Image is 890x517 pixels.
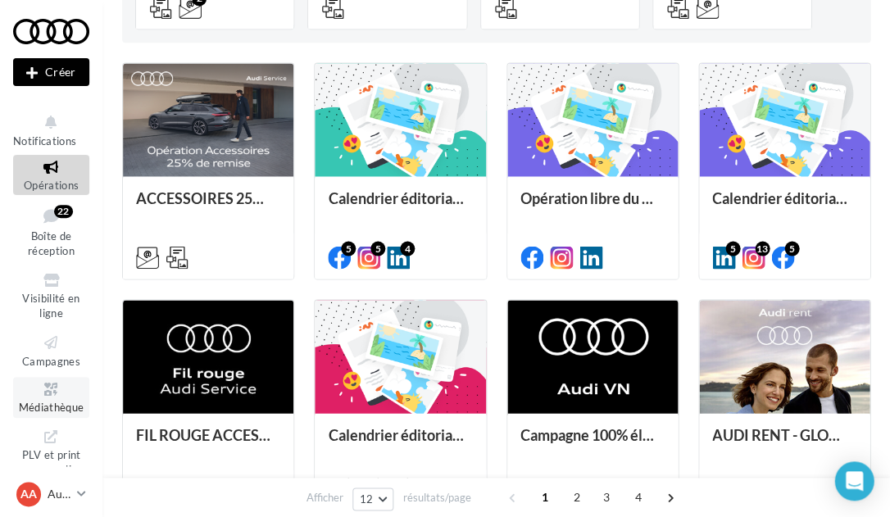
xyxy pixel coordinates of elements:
[784,241,799,256] div: 5
[531,484,557,510] span: 1
[624,484,651,510] span: 4
[19,401,84,414] span: Médiathèque
[13,58,89,86] div: Nouvelle campagne
[24,179,79,192] span: Opérations
[136,189,280,222] div: ACCESSOIRES 25% SEPTEMBRE - AUDI SERVICE
[593,484,619,510] span: 3
[48,486,70,502] p: Audi [GEOGRAPHIC_DATA]
[13,377,89,417] a: Médiathèque
[402,490,470,506] span: résultats/page
[352,488,394,510] button: 12
[13,478,89,510] a: AA Audi [GEOGRAPHIC_DATA]
[54,205,73,218] div: 22
[370,241,385,256] div: 5
[725,241,740,256] div: 5
[563,484,589,510] span: 2
[755,241,770,256] div: 13
[13,424,89,496] a: PLV et print personnalisable
[400,241,415,256] div: 4
[13,330,89,370] a: Campagnes
[136,426,280,459] div: FIL ROUGE ACCESSOIRES SEPTEMBRE - AUDI SERVICE
[22,292,79,320] span: Visibilité en ligne
[22,354,80,367] span: Campagnes
[13,155,89,195] a: Opérations
[13,202,89,261] a: Boîte de réception22
[307,490,343,506] span: Afficher
[520,426,665,459] div: Campagne 100% électrique BEV Septembre
[13,268,89,324] a: Visibilité en ligne
[834,461,874,501] div: Open Intercom Messenger
[20,445,83,492] span: PLV et print personnalisable
[328,189,472,222] div: Calendrier éditorial national : du 02.09 au 03.09
[328,426,472,459] div: Calendrier éditorial national : semaines du 04.08 au 25.08
[13,134,76,147] span: Notifications
[20,486,37,502] span: AA
[360,492,374,506] span: 12
[712,426,856,459] div: AUDI RENT - GLOBAL
[520,189,665,222] div: Opération libre du [DATE] 12:06
[712,189,856,222] div: Calendrier éditorial national : semaine du 25.08 au 31.08
[341,241,356,256] div: 5
[13,58,89,86] button: Créer
[28,229,75,258] span: Boîte de réception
